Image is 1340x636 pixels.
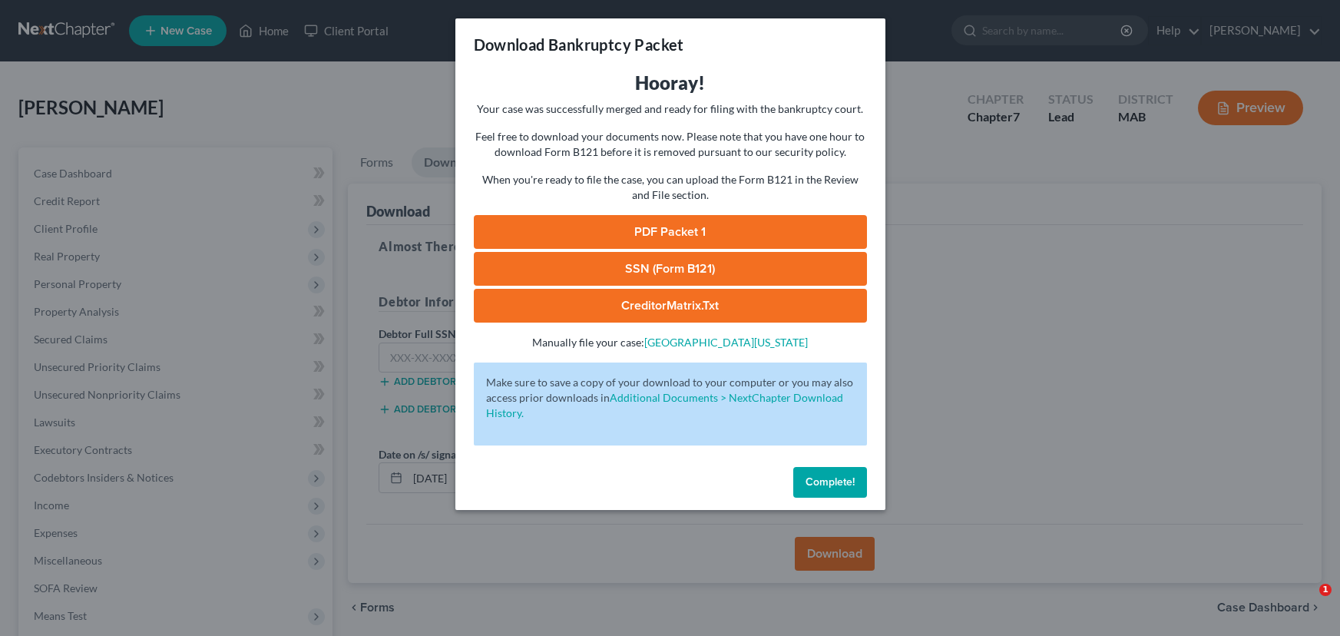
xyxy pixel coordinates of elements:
[474,71,867,95] h3: Hooray!
[1319,584,1332,596] span: 1
[1288,584,1325,621] iframe: Intercom live chat
[474,172,867,203] p: When you're ready to file the case, you can upload the Form B121 in the Review and File section.
[806,475,855,489] span: Complete!
[474,335,867,350] p: Manually file your case:
[486,375,855,421] p: Make sure to save a copy of your download to your computer or you may also access prior downloads in
[474,215,867,249] a: PDF Packet 1
[793,467,867,498] button: Complete!
[486,391,843,419] a: Additional Documents > NextChapter Download History.
[644,336,808,349] a: [GEOGRAPHIC_DATA][US_STATE]
[474,129,867,160] p: Feel free to download your documents now. Please note that you have one hour to download Form B12...
[474,34,684,55] h3: Download Bankruptcy Packet
[474,289,867,323] a: CreditorMatrix.txt
[474,252,867,286] a: SSN (Form B121)
[474,101,867,117] p: Your case was successfully merged and ready for filing with the bankruptcy court.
